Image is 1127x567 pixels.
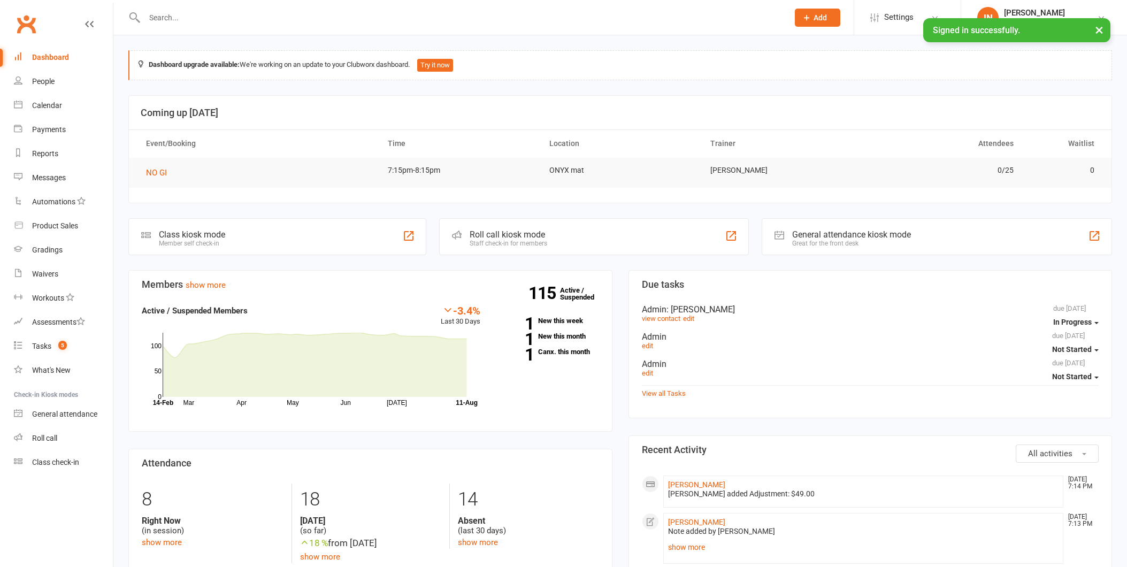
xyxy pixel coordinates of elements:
div: Payments [32,125,66,134]
a: General attendance kiosk mode [14,402,113,426]
div: Dashboard [32,53,69,62]
strong: Right Now [142,516,283,526]
button: Not Started [1052,367,1099,386]
span: NO GI [146,168,167,178]
a: [PERSON_NAME] [668,480,725,489]
div: 14 [458,484,599,516]
span: 5 [58,341,67,350]
span: Settings [884,5,914,29]
a: Waivers [14,262,113,286]
h3: Members [142,279,599,290]
a: show more [458,538,498,547]
span: Signed in successfully. [933,25,1020,35]
a: show more [186,280,226,290]
a: View all Tasks [642,389,686,397]
div: 8 [142,484,283,516]
strong: 1 [496,331,534,347]
div: Workouts [32,294,64,302]
span: : [PERSON_NAME] [666,304,735,315]
div: Last 30 Days [441,304,480,327]
div: Product Sales [32,221,78,230]
div: What's New [32,366,71,374]
strong: Absent [458,516,599,526]
button: In Progress [1053,312,1099,332]
strong: 115 [528,285,560,301]
th: Event/Booking [136,130,378,157]
div: from [DATE] [300,536,441,550]
a: Calendar [14,94,113,118]
div: Tasks [32,342,51,350]
div: We're working on an update to your Clubworx dashboard. [128,50,1112,80]
div: [PERSON_NAME] [1004,8,1097,18]
a: 1Canx. this month [496,348,599,355]
th: Trainer [701,130,862,157]
a: Tasks 5 [14,334,113,358]
h3: Coming up [DATE] [141,108,1100,118]
a: view contact [642,315,680,323]
div: Roll call kiosk mode [470,229,547,240]
td: 7:15pm-8:15pm [378,158,539,183]
h3: Due tasks [642,279,1099,290]
a: People [14,70,113,94]
td: 0/25 [862,158,1023,183]
button: Not Started [1052,340,1099,359]
td: ONYX mat [540,158,701,183]
a: Payments [14,118,113,142]
a: Dashboard [14,45,113,70]
button: Add [795,9,840,27]
strong: [DATE] [300,516,441,526]
a: edit [642,369,653,377]
span: Not Started [1052,345,1092,354]
a: Clubworx [13,11,40,37]
div: Class check-in [32,458,79,466]
a: Assessments [14,310,113,334]
a: show more [142,538,182,547]
button: All activities [1016,445,1099,463]
div: (last 30 days) [458,516,599,536]
div: Assessments [32,318,85,326]
div: General attendance kiosk mode [792,229,911,240]
strong: Active / Suspended Members [142,306,248,316]
div: Reports [32,149,58,158]
a: 115Active / Suspended [560,279,607,309]
div: Automations [32,197,75,206]
a: Product Sales [14,214,113,238]
a: Workouts [14,286,113,310]
a: 1New this week [496,317,599,324]
time: [DATE] 7:13 PM [1063,514,1098,527]
h3: Attendance [142,458,599,469]
a: [PERSON_NAME] [668,518,725,526]
th: Attendees [862,130,1023,157]
div: Member self check-in [159,240,225,247]
strong: 1 [496,316,534,332]
td: [PERSON_NAME] [701,158,862,183]
a: Automations [14,190,113,214]
a: edit [683,315,694,323]
div: -3.4% [441,304,480,316]
div: (so far) [300,516,441,536]
span: All activities [1028,449,1072,458]
div: 18 [300,484,441,516]
a: show more [300,552,340,562]
div: ONYX BRAZILIAN JIU JITSU [1004,18,1097,27]
div: People [32,77,55,86]
a: Class kiosk mode [14,450,113,474]
span: Add [814,13,827,22]
a: edit [642,342,653,350]
div: Staff check-in for members [470,240,547,247]
a: Gradings [14,238,113,262]
div: Admin [642,359,1099,369]
div: Admin [642,304,1099,315]
span: 18 % [300,538,328,548]
a: show more [668,540,1059,555]
strong: Dashboard upgrade available: [149,60,240,68]
div: General attendance [32,410,97,418]
div: Gradings [32,246,63,254]
h3: Recent Activity [642,445,1099,455]
div: Note added by [PERSON_NAME] [668,527,1059,536]
button: NO GI [146,166,174,179]
input: Search... [141,10,781,25]
div: Calendar [32,101,62,110]
th: Time [378,130,539,157]
td: 0 [1023,158,1104,183]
